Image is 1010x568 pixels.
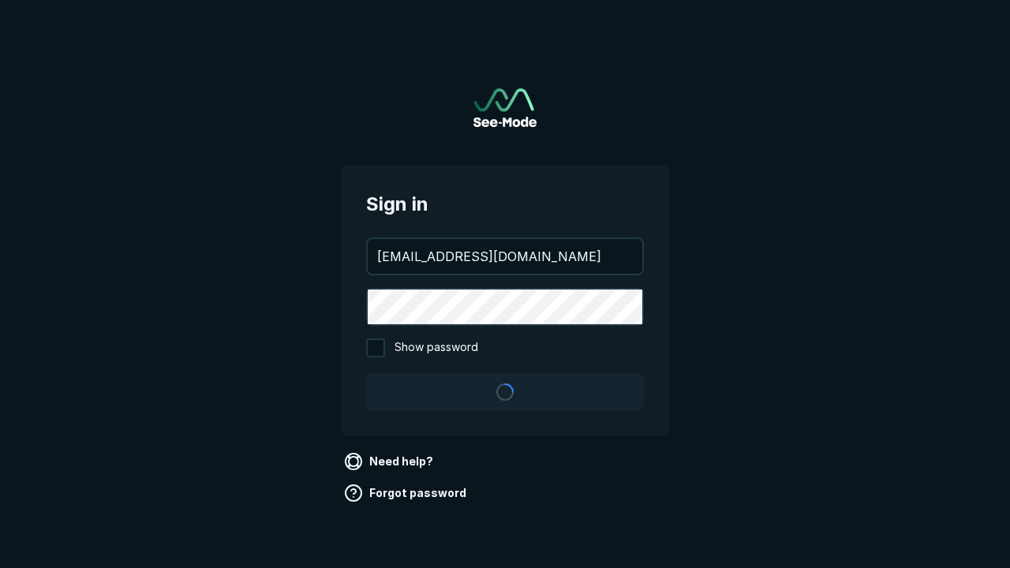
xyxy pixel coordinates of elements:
span: Show password [395,338,478,357]
span: Sign in [366,190,644,219]
input: your@email.com [368,239,642,274]
a: Forgot password [341,480,473,506]
img: See-Mode Logo [473,88,537,127]
a: Go to sign in [473,88,537,127]
a: Need help? [341,449,440,474]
